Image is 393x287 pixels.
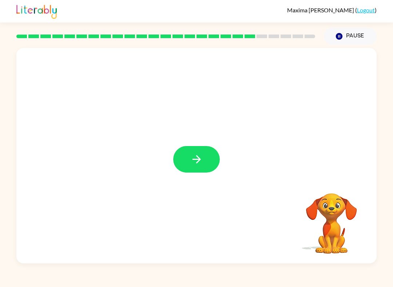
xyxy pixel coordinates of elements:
[16,3,57,19] img: Literably
[357,7,375,13] a: Logout
[287,7,377,13] div: ( )
[287,7,355,13] span: Maxima [PERSON_NAME]
[324,28,377,45] button: Pause
[295,182,368,255] video: Your browser must support playing .mp4 files to use Literably. Please try using another browser.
